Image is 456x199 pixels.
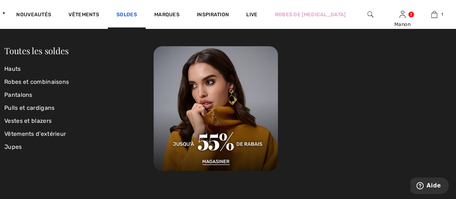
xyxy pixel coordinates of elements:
a: Vêtements d'extérieur [4,127,154,140]
a: Marques [154,12,180,19]
a: Pulls et cardigans [4,101,154,114]
img: Mon panier [431,10,437,19]
a: Se connecter [399,11,406,18]
a: Soldes [116,12,137,19]
a: Hauts [4,62,154,75]
a: Vêtements [68,12,99,19]
img: 250825113031_917c78d4faa68.jpg [154,46,278,171]
a: Toutes les soldes [4,45,68,56]
img: Mes infos [399,10,406,19]
span: 1 [441,11,443,18]
a: Robes et combinaisons [4,75,154,88]
img: 1ère Avenue [3,6,5,20]
a: Live [246,11,257,18]
a: 1 [419,10,450,19]
a: Nouveautés [16,12,51,19]
img: recherche [367,10,373,19]
a: Jupes [4,140,154,153]
a: Pantalons [4,88,154,101]
div: Manon [387,21,418,28]
span: Inspiration [197,12,229,19]
iframe: Ouvre un widget dans lequel vous pouvez trouver plus d’informations [410,177,449,195]
a: Robes de [MEDICAL_DATA] [275,11,346,18]
a: Vestes et blazers [4,114,154,127]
